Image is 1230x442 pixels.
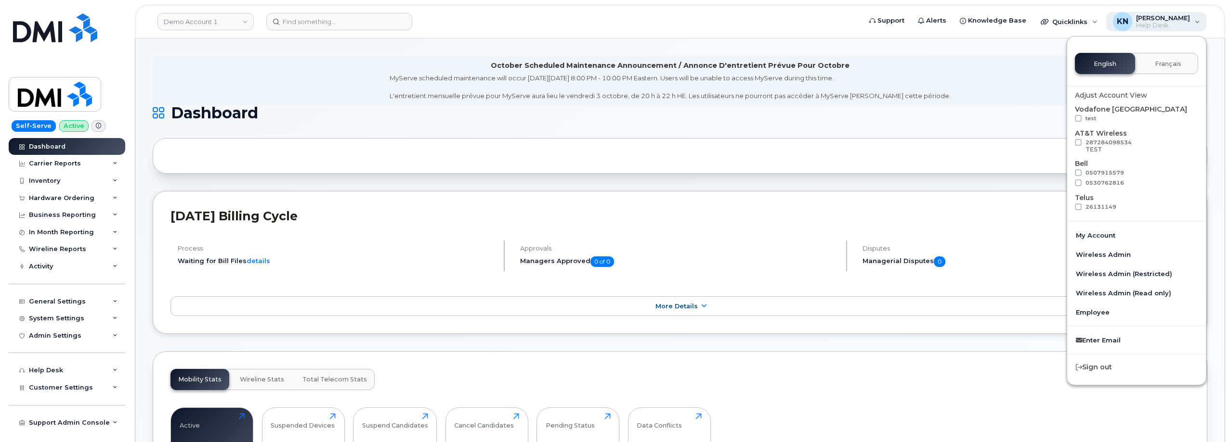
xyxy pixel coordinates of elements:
[1086,115,1096,122] span: test
[1075,159,1198,189] div: Bell
[178,256,496,265] li: Waiting for Bill Files
[1075,104,1198,125] div: Vodafone [GEOGRAPHIC_DATA]
[1155,60,1181,68] span: Français
[1086,179,1124,186] span: 0530762816
[454,413,514,429] div: Cancel Candidates
[1067,226,1206,245] a: My Account
[1067,303,1206,322] a: Employee
[240,376,284,383] span: Wireline Stats
[1086,139,1132,153] span: 287284098534
[1086,169,1124,176] span: 0507915579
[491,61,850,71] div: October Scheduled Maintenance Announcement / Annonce D'entretient Prévue Pour Octobre
[1075,90,1198,101] div: Adjust Account View
[271,413,335,429] div: Suspended Devices
[390,74,951,101] div: MyServe scheduled maintenance will occur [DATE][DATE] 8:00 PM - 10:00 PM Eastern. Users will be u...
[655,303,698,310] span: More Details
[590,256,614,267] span: 0 of 0
[1086,146,1132,153] div: TEST
[362,413,428,429] div: Suspend Candidates
[247,257,270,265] a: details
[1067,330,1206,350] a: Enter Email
[1067,283,1206,303] a: Wireless Admin (Read only)
[863,245,1190,252] h4: Disputes
[1067,358,1206,376] div: Sign out
[1067,264,1206,283] a: Wireless Admin (Restricted)
[171,106,258,120] span: Dashboard
[302,376,367,383] span: Total Telecom Stats
[546,413,595,429] div: Pending Status
[1067,245,1206,264] a: Wireless Admin
[520,245,838,252] h4: Approvals
[170,209,1190,223] h2: [DATE] Billing Cycle
[180,413,200,429] div: Active
[637,413,682,429] div: Data Conflicts
[178,245,496,252] h4: Process
[520,256,838,267] h5: Managers Approved
[1086,203,1116,210] span: 26131149
[863,256,1190,267] h5: Managerial Disputes
[1075,193,1198,213] div: Telus
[934,256,945,267] span: 0
[1075,128,1198,155] div: AT&T Wireless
